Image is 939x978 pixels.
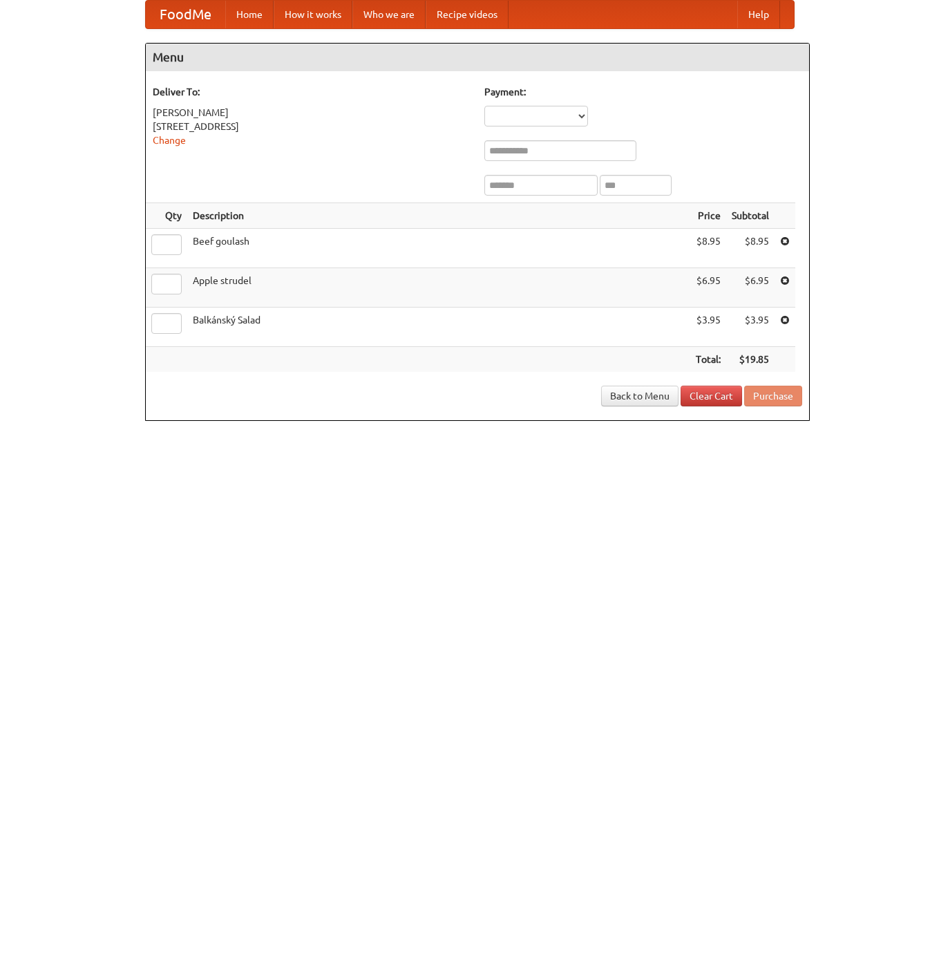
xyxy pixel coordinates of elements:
[187,268,690,308] td: Apple strudel
[737,1,780,28] a: Help
[726,268,775,308] td: $6.95
[744,386,802,406] button: Purchase
[187,308,690,347] td: Balkánský Salad
[681,386,742,406] a: Clear Cart
[153,85,471,99] h5: Deliver To:
[726,308,775,347] td: $3.95
[274,1,352,28] a: How it works
[153,106,471,120] div: [PERSON_NAME]
[726,203,775,229] th: Subtotal
[601,386,679,406] a: Back to Menu
[352,1,426,28] a: Who we are
[690,203,726,229] th: Price
[690,229,726,268] td: $8.95
[726,347,775,373] th: $19.85
[484,85,802,99] h5: Payment:
[187,203,690,229] th: Description
[153,120,471,133] div: [STREET_ADDRESS]
[187,229,690,268] td: Beef goulash
[146,203,187,229] th: Qty
[225,1,274,28] a: Home
[690,268,726,308] td: $6.95
[146,1,225,28] a: FoodMe
[146,44,809,71] h4: Menu
[690,347,726,373] th: Total:
[153,135,186,146] a: Change
[726,229,775,268] td: $8.95
[690,308,726,347] td: $3.95
[426,1,509,28] a: Recipe videos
